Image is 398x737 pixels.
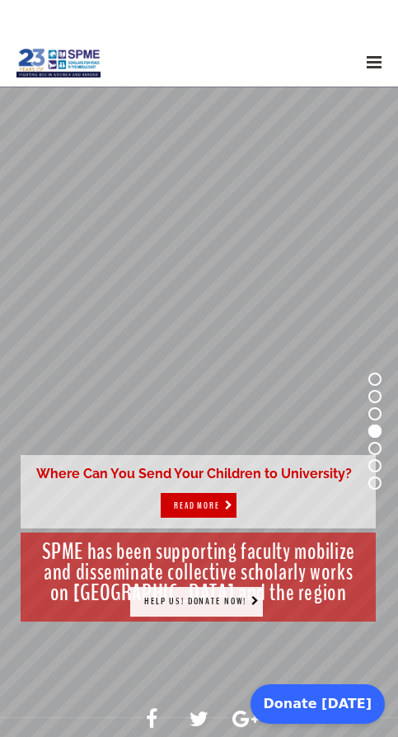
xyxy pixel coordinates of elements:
[16,45,101,82] img: SPME
[174,500,220,512] span: READ MORE
[130,587,263,617] a: HELP US! DONATE NOW!
[21,533,376,622] rs-layer: SPME has been supporting faculty mobilize and disseminate collective scholarly works on [GEOGRAPH...
[144,594,246,608] span: HELP US! DONATE NOW!
[21,455,376,528] rs-layer: Where Can You Send Your Children to University?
